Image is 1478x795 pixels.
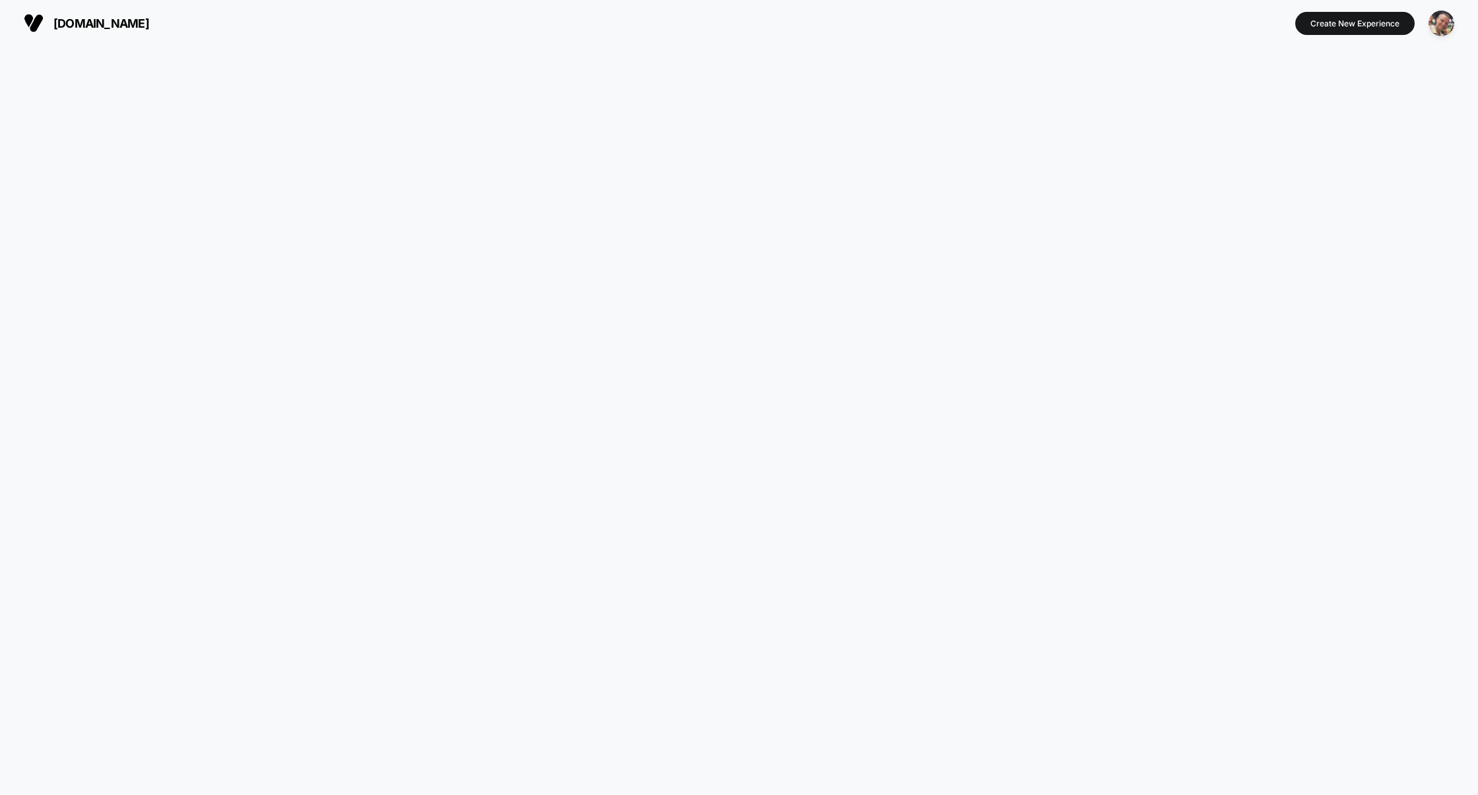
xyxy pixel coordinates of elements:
[20,13,153,34] button: [DOMAIN_NAME]
[53,16,149,30] span: [DOMAIN_NAME]
[1425,10,1458,37] button: ppic
[1295,12,1415,35] button: Create New Experience
[24,13,44,33] img: Visually logo
[1429,11,1454,36] img: ppic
